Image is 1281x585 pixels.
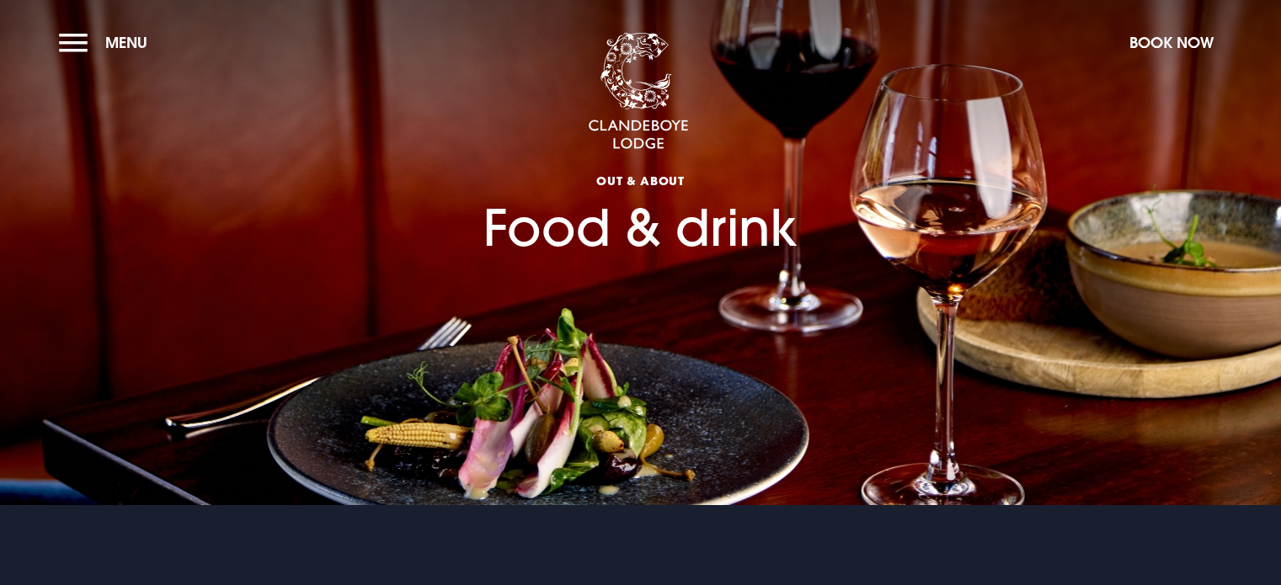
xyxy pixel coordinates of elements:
[105,33,147,52] span: Menu
[483,173,798,189] span: OUT & ABOUT
[1121,24,1222,61] button: Book Now
[483,100,798,258] h1: Food & drink
[588,33,689,151] img: Clandeboye Lodge
[59,24,156,61] button: Menu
